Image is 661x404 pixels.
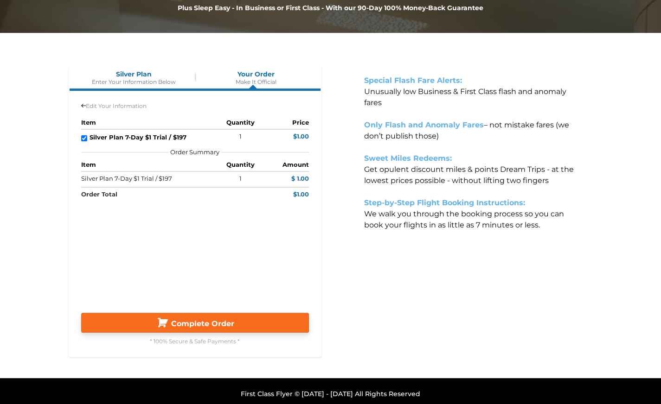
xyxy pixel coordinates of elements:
div: 1 [218,133,263,143]
span: * 100% Secure & Safe Payments * [150,338,240,345]
p: Unusually low Business & First Class flash and anomaly fares [364,86,584,108]
span: Item [81,161,218,168]
strong: Step-by-Step Flight Booking Instructions: [364,198,525,207]
p: We walk you through the booking process so you can book your flights in as little as 7 minutes or... [364,208,584,231]
strong: Plus Sleep Easy - In Business or First Class - With our 90-Day 100% Money-Back Guarantee [178,4,483,12]
iframe: Secure payment input frame [79,201,311,306]
span: Edit Your Information [81,102,147,109]
div: $1.00 [293,190,309,198]
strong: Silver Plan 7-Day $1 Trial / $197 [90,133,186,141]
span: Quantity [218,119,263,126]
strong: Sweet Miles Redeems: [364,154,452,163]
span: Price [263,119,308,126]
strong: Order Total [81,190,117,198]
strong: Only Flash and Anomaly Fares [364,120,484,129]
span: Silver Plan 7-Day $1 Trial / $197 [81,175,172,182]
p: – not mistake fares (we don’t publish those) [364,120,584,142]
strong: Special Flash Fare Alerts: [364,76,462,85]
span: Enter Your Information Below [73,78,195,85]
span: Quantity [218,161,263,168]
span: 1 [218,175,263,182]
span: Silver Plan [73,70,195,78]
button: Complete Order [81,313,309,333]
span: $ 1.00 [263,175,308,182]
span: Complete Order [171,319,234,328]
span: Your Order [195,70,317,78]
p: Get opulent discount miles & points Dream Trips - at the lowest prices possible - without lifting... [364,164,584,186]
span: Make It Official [195,78,317,85]
span: Item [81,119,218,126]
span: Amount [263,161,308,168]
h2: First Class Flyer © [DATE] - [DATE] All Rights Reserved [69,390,593,398]
span: $1.00 [263,133,308,143]
div: Order Summary [81,148,309,156]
